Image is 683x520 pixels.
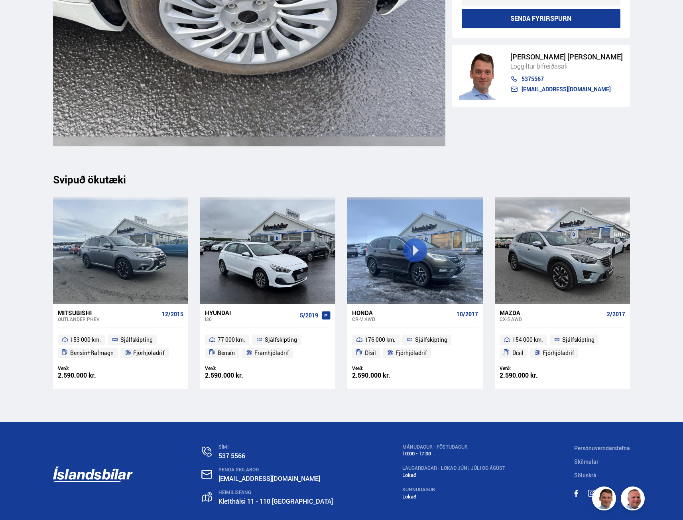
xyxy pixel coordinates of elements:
[218,348,235,358] span: Bensín
[402,444,505,450] div: MÁNUDAGUR - FÖSTUDAGUR
[415,335,447,345] span: Sjálfskipting
[457,311,478,317] span: 10/2017
[205,316,297,322] div: i30
[574,471,596,479] a: Söluskrá
[402,494,505,500] div: Lokað
[347,304,482,389] a: Honda CR-V AWD 10/2017 176 000 km. Sjálfskipting Dísil Fjórhjóladrif Verð: 2.590.000 kr.
[6,3,30,27] button: Open LiveChat chat widget
[120,335,153,345] span: Sjálfskipting
[365,335,396,345] span: 176 000 km.
[265,335,297,345] span: Sjálfskipting
[218,444,333,450] div: SÍMI
[205,309,297,316] div: Hyundai
[593,488,617,512] img: FbJEzSuNWCJXmdc-.webp
[70,335,101,345] span: 153 000 km.
[574,458,598,465] a: Skilmalar
[218,490,333,495] div: HEIMILISFANG
[58,316,159,322] div: Outlander PHEV
[459,51,502,99] img: FbJEzSuNWCJXmdc-.webp
[495,304,630,389] a: Mazda CX-5 AWD 2/2017 154 000 km. Sjálfskipting Dísil Fjórhjóladrif Verð: 2.590.000 kr.
[510,86,623,93] a: [EMAIL_ADDRESS][DOMAIN_NAME]
[500,316,604,322] div: CX-5 AWD
[402,451,505,457] div: 10:00 - 17:00
[70,348,114,358] span: Bensín+Rafmagn
[512,348,524,358] span: Dísil
[543,348,574,358] span: Fjórhjóladrif
[162,311,183,317] span: 12/2015
[205,372,268,379] div: 2.590.000 kr.
[500,309,604,316] div: Mazda
[510,76,623,82] a: 5375567
[352,309,453,316] div: Honda
[58,372,121,379] div: 2.590.000 kr.
[58,309,159,316] div: Mitsubishi
[202,492,212,502] img: gp4YpyYFnEr45R34.svg
[218,497,333,506] a: Kletthálsi 11 - 110 [GEOGRAPHIC_DATA]
[352,316,453,322] div: CR-V AWD
[500,365,563,371] div: Verð:
[200,304,335,389] a: Hyundai i30 5/2019 77 000 km. Sjálfskipting Bensín Framhjóladrif Verð: 2.590.000 kr.
[202,447,212,457] img: n0V2lOsqF3l1V2iz.svg
[402,487,505,492] div: SUNNUDAGUR
[218,474,320,483] a: [EMAIL_ADDRESS][DOMAIN_NAME]
[396,348,427,358] span: Fjórhjóladrif
[58,365,121,371] div: Verð:
[574,444,630,452] a: Persónuverndarstefna
[218,335,245,345] span: 77 000 km.
[622,488,646,512] img: siFngHWaQ9KaOqBr.png
[254,348,289,358] span: Framhjóladrif
[607,311,625,317] span: 2/2017
[53,304,188,389] a: Mitsubishi Outlander PHEV 12/2015 153 000 km. Sjálfskipting Bensín+Rafmagn Fjórhjóladrif Verð: 2....
[402,465,505,471] div: LAUGARDAGAR - Lokað Júni, Júli og Ágúst
[365,348,376,358] span: Dísil
[510,61,623,71] div: Löggiltur bifreiðasali
[500,372,563,379] div: 2.590.000 kr.
[402,472,505,478] div: Lokað
[462,8,621,28] button: Senda fyrirspurn
[53,173,630,185] div: Svipuð ökutæki
[205,365,268,371] div: Verð:
[512,335,543,345] span: 154 000 km.
[352,372,415,379] div: 2.590.000 kr.
[562,335,594,345] span: Sjálfskipting
[300,312,318,319] span: 5/2019
[218,451,245,460] a: 537 5566
[510,53,623,61] div: [PERSON_NAME] [PERSON_NAME]
[201,470,212,479] img: nHj8e-n-aHgjukTg.svg
[218,467,333,473] div: SENDA SKILABOÐ
[352,365,415,371] div: Verð:
[133,348,165,358] span: Fjórhjóladrif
